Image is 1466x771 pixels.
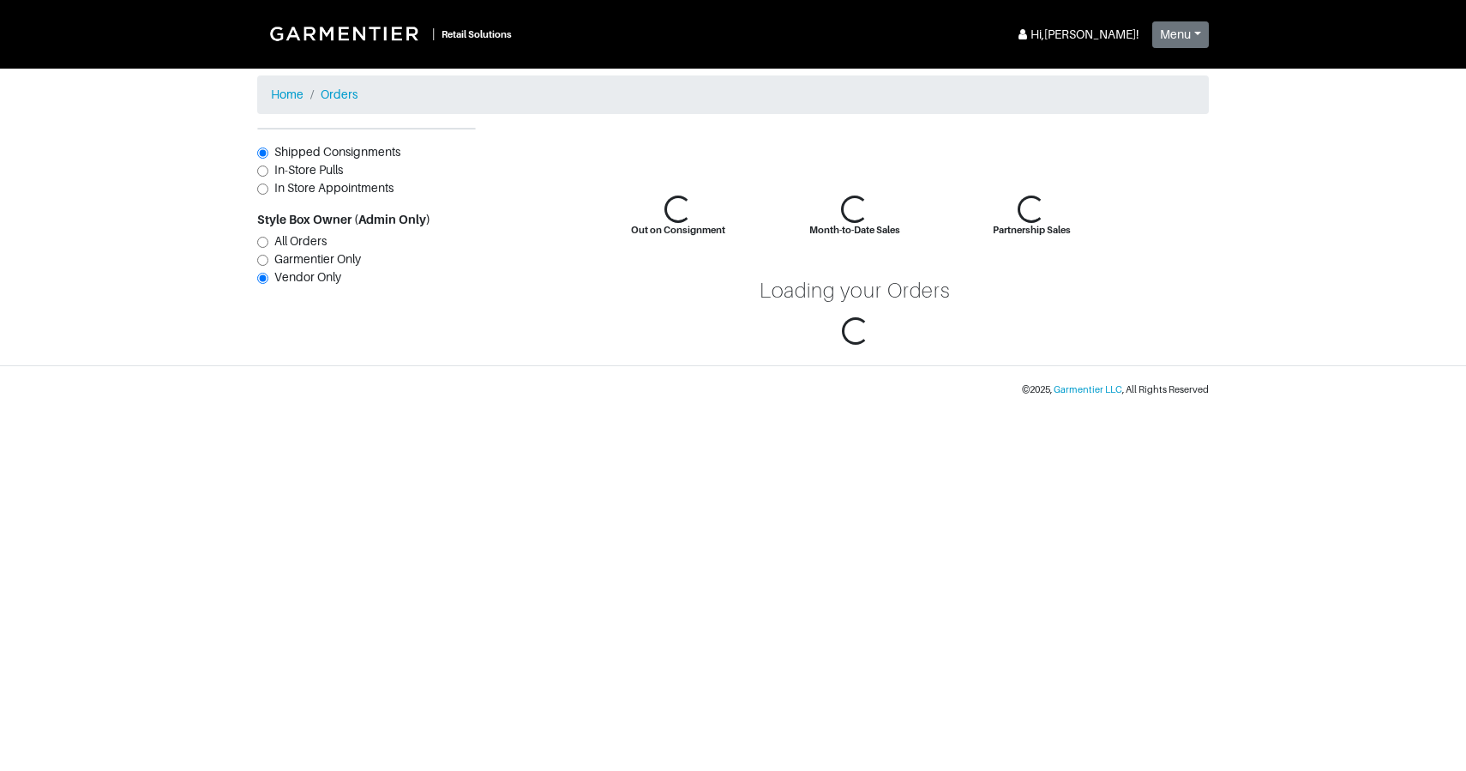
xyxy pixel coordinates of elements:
[1054,384,1122,395] a: Garmentier LLC
[274,145,400,159] span: Shipped Consignments
[274,163,343,177] span: In-Store Pulls
[257,211,430,229] label: Style Box Owner (Admin Only)
[257,148,268,159] input: Shipped Consignments
[257,184,268,195] input: In Store Appointments
[274,234,327,248] span: All Orders
[274,181,394,195] span: In Store Appointments
[993,223,1071,238] div: Partnership Sales
[760,279,951,304] div: Loading your Orders
[442,29,512,39] small: Retail Solutions
[257,166,268,177] input: In-Store Pulls
[257,14,519,53] a: |Retail Solutions
[271,87,303,101] a: Home
[1015,26,1139,44] div: Hi, [PERSON_NAME] !
[321,87,357,101] a: Orders
[261,17,432,50] img: Garmentier
[809,223,900,238] div: Month-to-Date Sales
[274,252,361,266] span: Garmentier Only
[257,237,268,248] input: All Orders
[257,255,268,266] input: Garmentier Only
[1152,21,1209,48] button: Menu
[274,270,341,284] span: Vendor Only
[1022,384,1209,395] small: © 2025 , , All Rights Reserved
[432,25,435,43] div: |
[257,273,268,284] input: Vendor Only
[631,223,725,238] div: Out on Consignment
[257,75,1209,114] nav: breadcrumb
